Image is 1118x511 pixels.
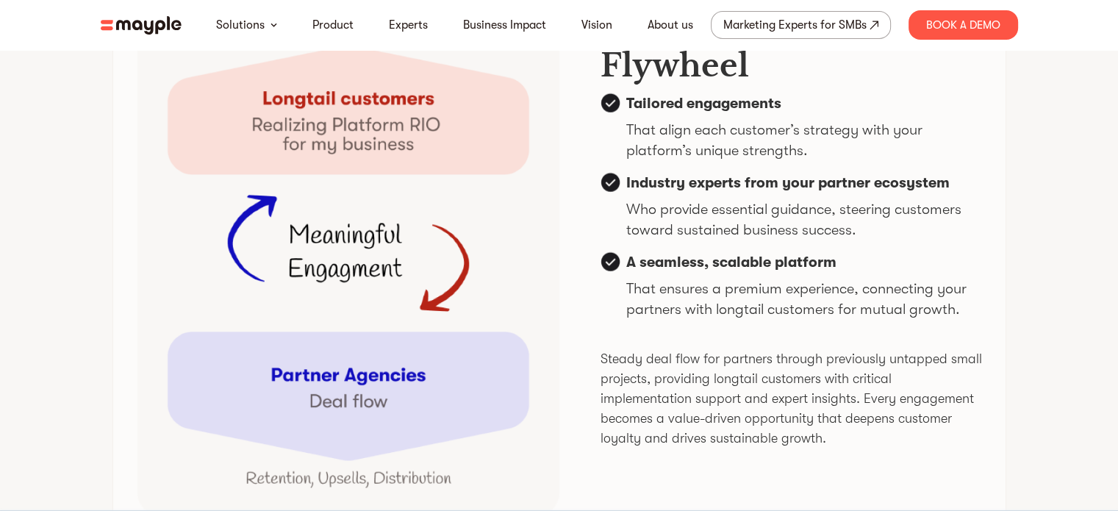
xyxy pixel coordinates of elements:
[909,10,1018,40] div: Book A Demo
[648,16,693,34] a: About us
[626,93,982,114] p: Tailored engagements
[389,16,428,34] a: Experts
[463,16,546,34] a: Business Impact
[581,16,612,34] a: Vision
[101,16,182,35] img: mayple-logo
[601,349,982,449] p: Steady deal flow for partners through previously untapped small projects, providing longtail cust...
[312,16,354,34] a: Product
[626,252,982,273] p: A seamless, scalable platform
[216,16,265,34] a: Solutions
[711,11,891,39] a: Marketing Experts for SMBs
[626,120,982,161] p: That align each customer’s strategy with your platform’s unique strengths.
[626,199,982,240] p: Who provide essential guidance, steering customers toward sustained business success.
[626,173,982,193] p: Industry experts from your partner ecosystem
[270,23,277,27] img: arrow-down
[723,15,867,35] div: Marketing Experts for SMBs
[626,279,982,320] p: That ensures a premium experience, connecting your partners with longtail customers for mutual gr...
